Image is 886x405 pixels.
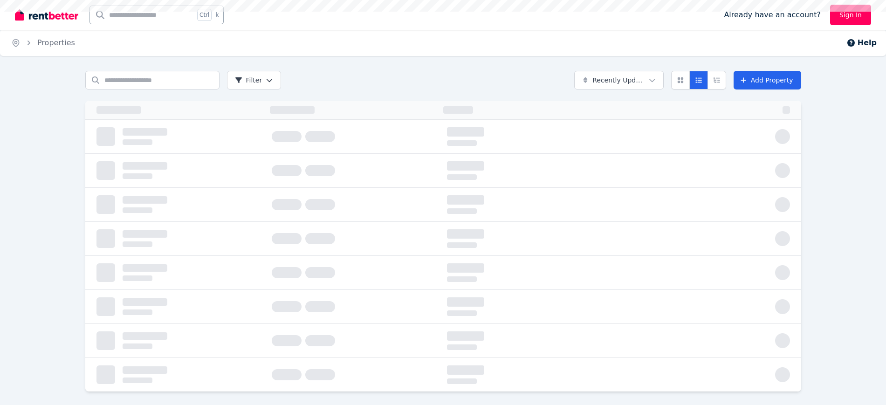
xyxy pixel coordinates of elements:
[830,5,871,25] a: Sign In
[689,71,708,89] button: Compact list view
[15,8,78,22] img: RentBetter
[707,71,726,89] button: Expanded list view
[671,71,726,89] div: View options
[197,9,212,21] span: Ctrl
[724,9,821,21] span: Already have an account?
[227,71,282,89] button: Filter
[592,76,645,85] span: Recently Updated
[235,76,262,85] span: Filter
[215,11,219,19] span: k
[671,71,690,89] button: Card view
[37,38,75,47] a: Properties
[846,37,877,48] button: Help
[734,71,801,89] a: Add Property
[574,71,664,89] button: Recently Updated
